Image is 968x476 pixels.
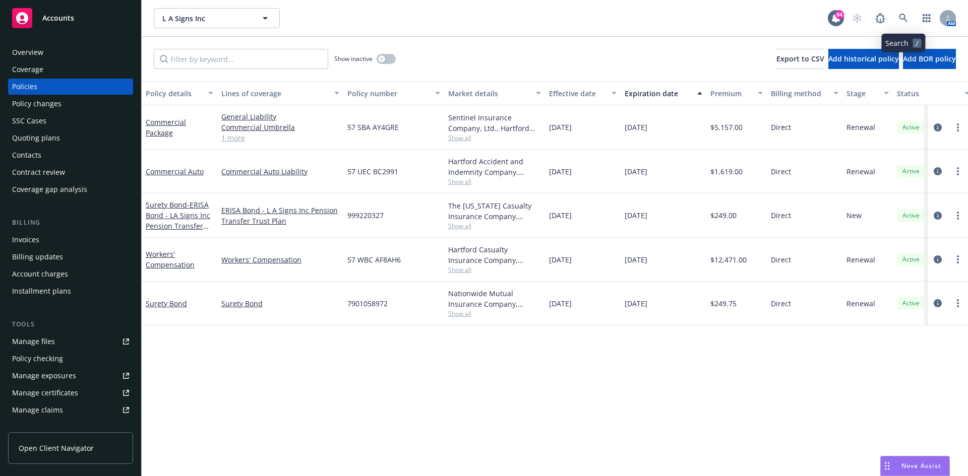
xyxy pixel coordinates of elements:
[343,81,444,105] button: Policy number
[448,309,541,318] span: Show all
[146,117,186,138] a: Commercial Package
[710,298,737,309] span: $249.75
[710,88,752,99] div: Premium
[12,402,63,418] div: Manage claims
[901,255,921,264] span: Active
[12,181,87,197] div: Coverage gap analysis
[625,298,647,309] span: [DATE]
[621,81,706,105] button: Expiration date
[146,249,195,269] a: Workers' Compensation
[846,254,875,265] span: Renewal
[901,123,921,132] span: Active
[448,156,541,177] div: Hartford Accident and Indemnity Company, Hartford Insurance Group
[771,254,791,265] span: Direct
[12,266,68,282] div: Account charges
[12,96,62,112] div: Policy changes
[771,210,791,221] span: Direct
[142,81,217,105] button: Policy details
[12,44,43,60] div: Overview
[12,130,60,146] div: Quoting plans
[932,210,944,222] a: circleInformation
[347,254,401,265] span: 57 WBC AF8AH6
[8,218,133,228] div: Billing
[952,253,964,265] a: more
[835,10,844,19] div: 84
[901,461,941,470] span: Nova Assist
[8,4,133,32] a: Accounts
[842,81,893,105] button: Stage
[444,81,545,105] button: Market details
[12,61,43,78] div: Coverage
[932,121,944,133] a: circleInformation
[549,122,572,132] span: [DATE]
[706,81,767,105] button: Premium
[8,79,133,95] a: Policies
[952,210,964,222] a: more
[8,385,133,401] a: Manage certificates
[19,443,94,453] span: Open Client Navigator
[221,205,339,226] a: ERISA Bond - L A Signs Inc Pension Transfer Trust Plan
[154,8,280,28] button: L A Signs Inc
[549,210,572,221] span: [DATE]
[347,88,429,99] div: Policy number
[776,54,824,63] span: Export to CSV
[710,254,747,265] span: $12,471.00
[767,81,842,105] button: Billing method
[710,122,743,132] span: $5,157.00
[8,333,133,350] a: Manage files
[12,164,65,180] div: Contract review
[549,88,606,99] div: Effective date
[8,266,133,282] a: Account charges
[846,166,875,177] span: Renewal
[334,54,373,63] span: Show inactive
[8,283,133,299] a: Installment plans
[448,112,541,133] div: Sentinel Insurance Company, Ltd., Hartford Insurance Group
[217,81,343,105] button: Lines of coverage
[8,147,133,163] a: Contacts
[12,333,55,350] div: Manage files
[146,299,187,308] a: Surety Bond
[901,167,921,176] span: Active
[221,254,339,265] a: Workers' Compensation
[42,14,74,22] span: Accounts
[8,164,133,180] a: Contract review
[952,297,964,309] a: more
[12,283,71,299] div: Installment plans
[870,8,890,28] a: Report a Bug
[12,249,63,265] div: Billing updates
[12,351,63,367] div: Policy checking
[221,111,339,122] a: General Liability
[847,8,867,28] a: Start snowing
[625,88,691,99] div: Expiration date
[710,166,743,177] span: $1,619.00
[625,254,647,265] span: [DATE]
[154,49,328,69] input: Filter by keyword...
[932,297,944,309] a: circleInformation
[828,49,899,69] button: Add historical policy
[146,200,210,241] a: Surety Bond
[8,44,133,60] a: Overview
[12,113,46,129] div: SSC Cases
[347,166,398,177] span: 57 UEC BC2991
[221,132,339,143] a: 1 more
[146,88,202,99] div: Policy details
[12,419,59,435] div: Manage BORs
[8,130,133,146] a: Quoting plans
[952,121,964,133] a: more
[625,122,647,132] span: [DATE]
[8,181,133,197] a: Coverage gap analysis
[771,166,791,177] span: Direct
[448,177,541,186] span: Show all
[448,88,530,99] div: Market details
[12,232,39,248] div: Invoices
[8,96,133,112] a: Policy changes
[932,165,944,177] a: circleInformation
[8,249,133,265] a: Billing updates
[903,49,956,69] button: Add BOR policy
[846,298,875,309] span: Renewal
[846,88,878,99] div: Stage
[448,244,541,265] div: Hartford Casualty Insurance Company, Hartford Insurance Group
[448,200,541,222] div: The [US_STATE] Casualty Insurance Company, Liberty Mutual
[8,61,133,78] a: Coverage
[846,210,862,221] span: New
